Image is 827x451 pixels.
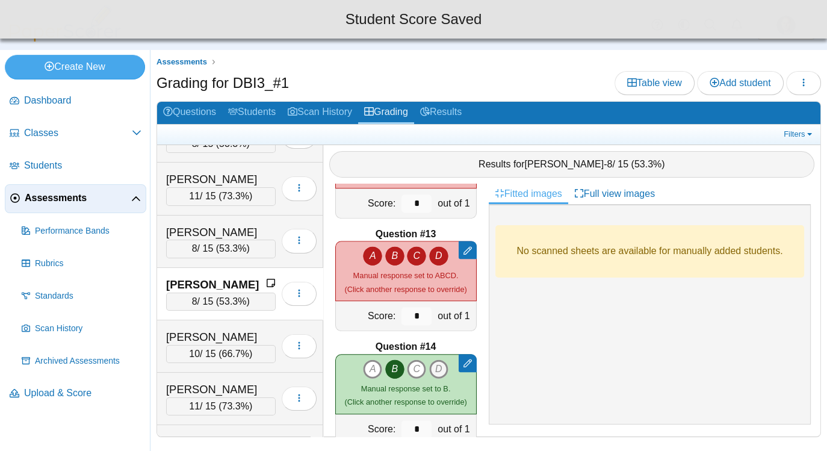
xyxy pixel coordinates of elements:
[35,290,141,302] span: Standards
[5,33,125,43] a: PaperScorer
[429,246,448,266] i: D
[166,329,276,345] div: [PERSON_NAME]
[344,384,466,406] small: (Click another response to override)
[17,282,146,311] a: Standards
[358,102,414,124] a: Grading
[166,187,276,205] div: / 15 ( )
[361,384,451,393] span: Manual response set to B.
[9,9,818,30] div: Student Score Saved
[222,191,249,201] span: 73.3%
[156,57,207,66] span: Assessments
[336,301,399,331] div: Score:
[166,434,276,450] div: [PERSON_NAME]
[166,397,276,415] div: / 15 ( )
[35,355,141,367] span: Archived Assessments
[166,293,276,311] div: / 15 ( )
[5,119,146,148] a: Classes
[25,191,131,205] span: Assessments
[414,102,468,124] a: Results
[5,55,145,79] a: Create New
[166,277,266,293] div: [PERSON_NAME]
[697,71,783,95] a: Add student
[435,414,475,444] div: out of 1
[627,78,682,88] span: Table view
[407,246,426,266] i: C
[24,159,141,172] span: Students
[495,225,804,278] div: No scanned sheets are available for manually added students.
[166,382,276,397] div: [PERSON_NAME]
[192,296,197,306] span: 8
[189,401,200,411] span: 11
[336,188,399,218] div: Score:
[5,87,146,116] a: Dashboard
[189,349,200,359] span: 10
[17,314,146,343] a: Scan History
[166,225,276,240] div: [PERSON_NAME]
[329,151,815,178] div: Results for - / 15 ( )
[222,349,249,359] span: 66.7%
[524,159,604,169] span: [PERSON_NAME]
[153,55,210,70] a: Assessments
[24,387,141,400] span: Upload & Score
[781,128,817,140] a: Filters
[17,249,146,278] a: Rubrics
[429,359,448,379] i: D
[568,184,661,204] a: Full view images
[219,243,246,253] span: 53.3%
[435,301,475,331] div: out of 1
[385,359,404,379] i: B
[17,217,146,246] a: Performance Bands
[192,243,197,253] span: 8
[363,359,382,379] i: A
[344,271,466,293] small: (Click another response to override)
[376,228,436,241] b: Question #13
[24,126,132,140] span: Classes
[24,94,141,107] span: Dashboard
[710,78,770,88] span: Add student
[336,414,399,444] div: Score:
[615,71,695,95] a: Table view
[353,271,459,280] span: Manual response set to ABCD.
[435,188,475,218] div: out of 1
[607,159,612,169] span: 8
[156,73,289,93] h1: Grading for DBI3_#1
[489,184,568,204] a: Fitted images
[634,159,661,169] span: 53.3%
[35,225,141,237] span: Performance Bands
[385,246,404,266] i: B
[35,258,141,270] span: Rubrics
[17,347,146,376] a: Archived Assessments
[222,401,249,411] span: 73.3%
[5,152,146,181] a: Students
[376,340,436,353] b: Question #14
[219,296,246,306] span: 53.3%
[363,246,382,266] i: A
[5,184,146,213] a: Assessments
[166,172,276,187] div: [PERSON_NAME]
[157,102,222,124] a: Questions
[35,323,141,335] span: Scan History
[5,379,146,408] a: Upload & Score
[189,191,200,201] span: 11
[222,102,282,124] a: Students
[166,345,276,363] div: / 15 ( )
[407,359,426,379] i: C
[166,240,276,258] div: / 15 ( )
[282,102,358,124] a: Scan History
